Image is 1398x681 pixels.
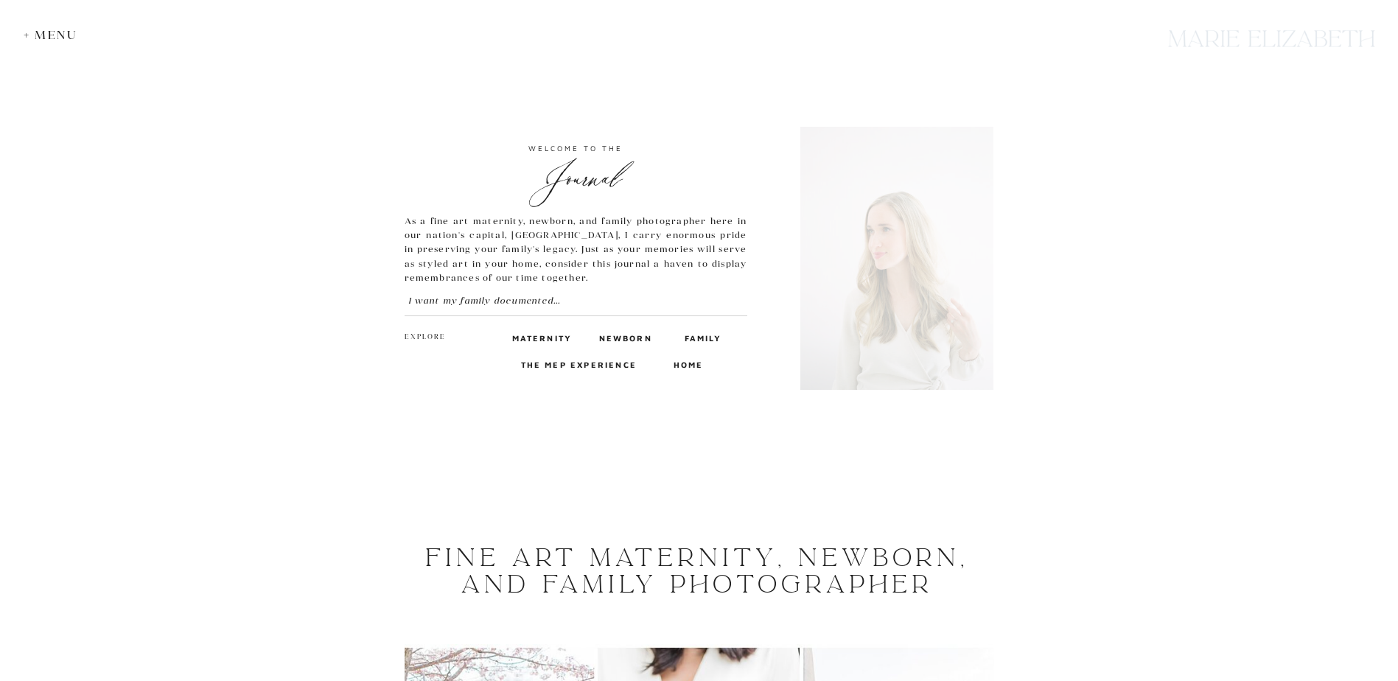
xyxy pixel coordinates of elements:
[405,331,446,344] h2: explore
[419,545,975,598] h1: Fine Art Maternity, Newborn, and Family Photographer
[674,357,701,371] a: home
[405,214,747,285] p: As a fine art maternity, newborn, and family photographer here in our nation's capital, [GEOGRAPH...
[521,357,640,371] a: The MEP Experience
[599,331,649,344] a: Newborn
[685,331,720,344] a: Family
[408,293,593,307] a: I want my family documented...
[405,142,747,155] h3: welcome to the
[405,158,747,184] h2: Journal
[512,331,563,344] a: maternity
[24,28,85,42] div: + Menu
